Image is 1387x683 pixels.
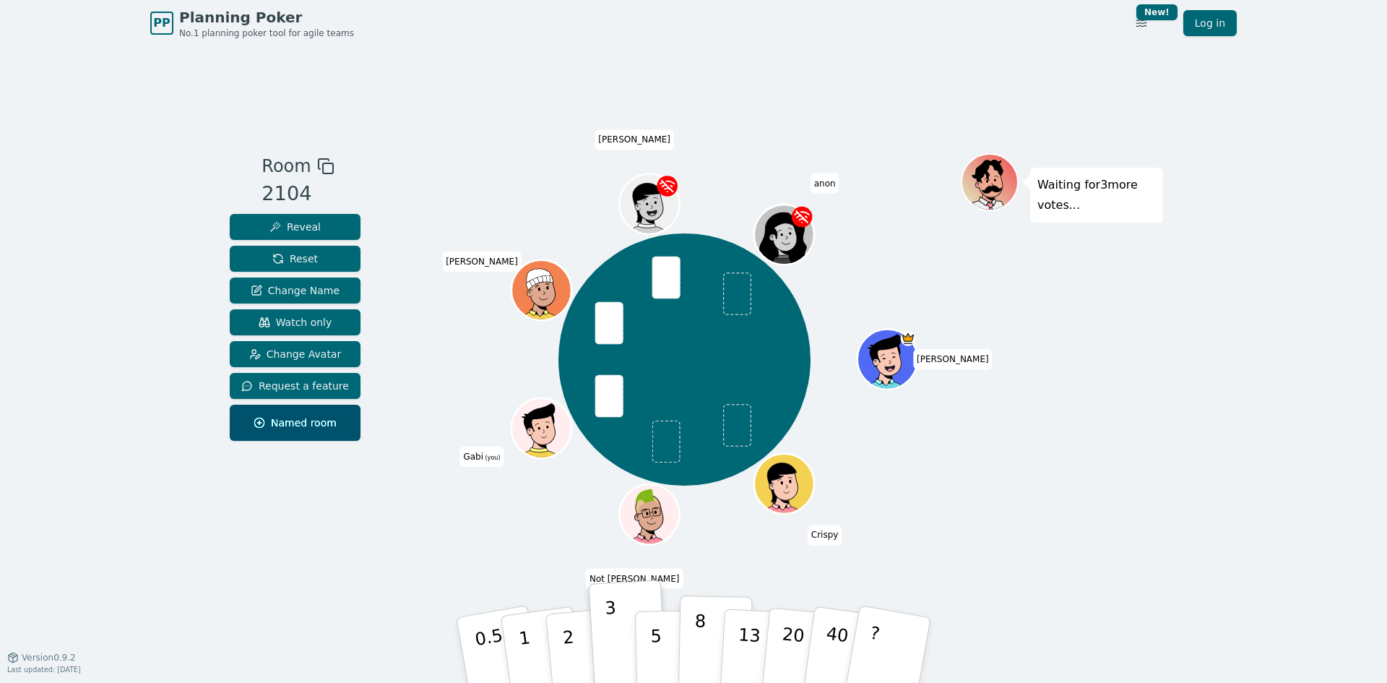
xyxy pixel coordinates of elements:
[1183,10,1237,36] a: Log in
[811,173,839,194] span: Click to change your name
[230,341,360,367] button: Change Avatar
[230,309,360,335] button: Watch only
[913,349,993,369] span: Click to change your name
[249,347,342,361] span: Change Avatar
[179,7,354,27] span: Planning Poker
[262,179,334,209] div: 2104
[251,283,340,298] span: Change Name
[269,220,321,234] span: Reveal
[230,278,360,304] button: Change Name
[153,14,170,32] span: PP
[1128,10,1154,36] button: New!
[254,416,337,430] span: Named room
[150,7,354,39] a: PPPlanning PokerNo.1 planning poker tool for agile teams
[1037,175,1156,215] p: Waiting for 3 more votes...
[513,400,569,457] button: Click to change your avatar
[241,379,349,393] span: Request a feature
[483,455,501,461] span: (you)
[586,569,683,589] span: Click to change your name
[1136,4,1178,20] div: New!
[259,315,332,330] span: Watch only
[230,214,360,240] button: Reveal
[230,246,360,272] button: Reset
[272,252,318,266] span: Reset
[7,652,76,663] button: Version0.9.2
[22,652,76,663] span: Version 0.9.2
[459,447,504,467] span: Click to change your name
[442,252,522,272] span: Click to change your name
[230,373,360,399] button: Request a feature
[7,666,81,674] span: Last updated: [DATE]
[595,130,674,150] span: Click to change your name
[605,598,621,676] p: 3
[230,405,360,441] button: Named room
[262,153,311,179] span: Room
[900,331,915,346] span: Matt is the host
[808,525,842,546] span: Click to change your name
[179,27,354,39] span: No.1 planning poker tool for agile teams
